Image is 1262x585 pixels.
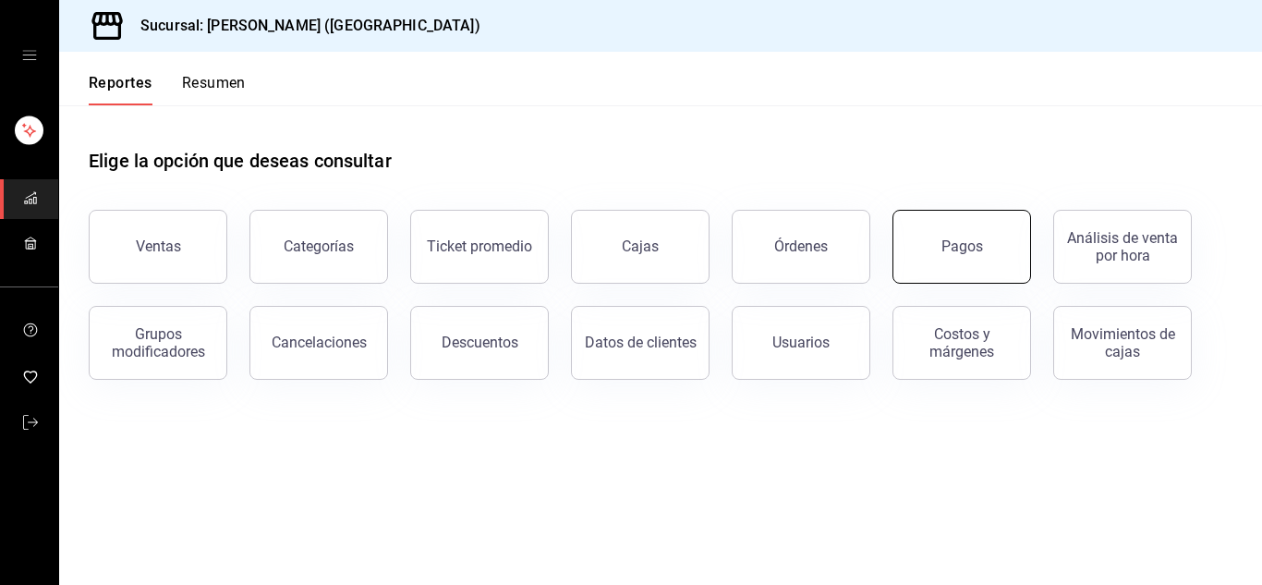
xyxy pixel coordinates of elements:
a: Cajas [571,210,710,284]
button: Ventas [89,210,227,284]
button: Ticket promedio [410,210,549,284]
div: navigation tabs [89,74,246,105]
button: Análisis de venta por hora [1053,210,1192,284]
button: Descuentos [410,306,549,380]
div: Datos de clientes [585,334,697,351]
div: Cajas [622,236,660,258]
div: Pagos [941,238,983,255]
div: Análisis de venta por hora [1065,229,1180,264]
div: Ventas [136,238,181,255]
button: Datos de clientes [571,306,710,380]
button: Grupos modificadores [89,306,227,380]
button: Costos y márgenes [892,306,1031,380]
div: Costos y márgenes [904,325,1019,360]
button: Reportes [89,74,152,105]
button: open drawer [22,48,37,63]
button: Usuarios [732,306,870,380]
div: Categorías [284,238,354,255]
div: Órdenes [774,238,828,255]
h3: Sucursal: [PERSON_NAME] ([GEOGRAPHIC_DATA]) [126,15,480,37]
button: Pagos [892,210,1031,284]
h1: Elige la opción que deseas consultar [89,147,392,175]
button: Órdenes [732,210,870,284]
button: Resumen [182,74,246,105]
button: Categorías [249,210,388,284]
div: Usuarios [772,334,830,351]
div: Movimientos de cajas [1065,325,1180,360]
div: Ticket promedio [427,238,532,255]
button: Cancelaciones [249,306,388,380]
div: Cancelaciones [272,334,367,351]
button: Movimientos de cajas [1053,306,1192,380]
div: Grupos modificadores [101,325,215,360]
div: Descuentos [442,334,518,351]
